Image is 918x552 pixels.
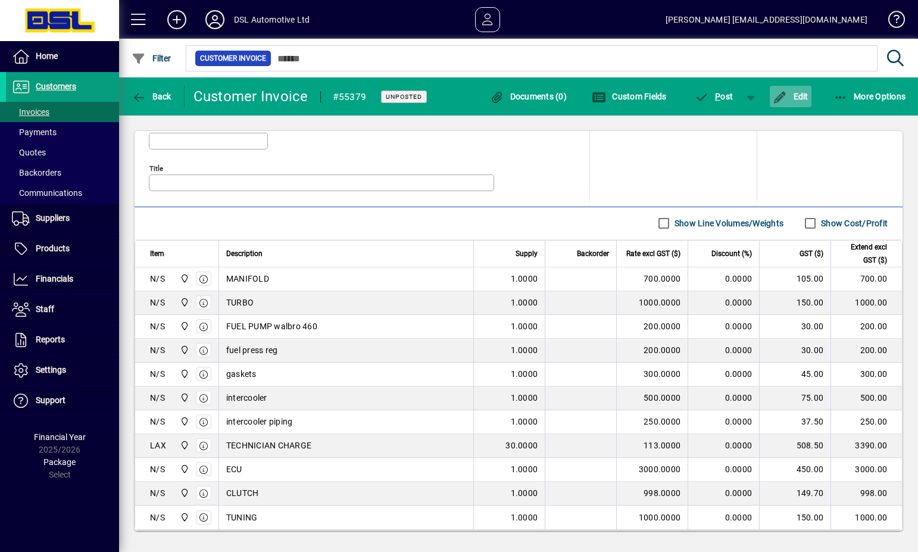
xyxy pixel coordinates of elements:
[715,92,720,101] span: P
[830,291,902,315] td: 1000.00
[226,297,254,308] span: TURBO
[36,365,66,375] span: Settings
[12,168,61,177] span: Backorders
[688,291,759,315] td: 0.0000
[177,415,191,428] span: Central
[511,416,538,428] span: 1.0000
[688,315,759,339] td: 0.0000
[6,183,119,203] a: Communications
[516,247,538,260] span: Supply
[511,273,538,285] span: 1.0000
[511,392,538,404] span: 1.0000
[132,54,171,63] span: Filter
[150,297,165,308] div: N/S
[626,247,680,260] span: Rate excl GST ($)
[12,188,82,198] span: Communications
[150,368,165,380] div: N/S
[36,335,65,344] span: Reports
[759,315,830,339] td: 30.00
[150,487,165,499] div: N/S
[177,439,191,452] span: Central
[624,297,680,308] div: 1000.0000
[6,142,119,163] a: Quotes
[226,392,267,404] span: intercooler
[688,267,759,291] td: 0.0000
[132,92,171,101] span: Back
[688,339,759,363] td: 0.0000
[511,487,538,499] span: 1.0000
[226,512,258,523] span: TUNING
[226,416,293,428] span: intercooler piping
[759,267,830,291] td: 105.00
[759,506,830,529] td: 150.00
[177,296,191,309] span: Central
[688,506,759,529] td: 0.0000
[6,355,119,385] a: Settings
[158,9,196,30] button: Add
[770,86,811,107] button: Edit
[150,416,165,428] div: N/S
[759,339,830,363] td: 30.00
[511,368,538,380] span: 1.0000
[6,295,119,325] a: Staff
[6,386,119,416] a: Support
[34,432,86,442] span: Financial Year
[150,320,165,332] div: N/S
[226,487,259,499] span: CLUTCH
[12,148,46,157] span: Quotes
[36,82,76,91] span: Customers
[511,344,538,356] span: 1.0000
[689,86,739,107] button: Post
[6,163,119,183] a: Backorders
[830,482,902,506] td: 998.00
[333,88,367,107] div: #55379
[12,127,57,137] span: Payments
[511,463,538,475] span: 1.0000
[150,247,164,260] span: Item
[759,434,830,458] td: 508.50
[577,247,609,260] span: Backorder
[226,368,257,380] span: gaskets
[36,213,70,223] span: Suppliers
[830,339,902,363] td: 200.00
[511,320,538,332] span: 1.0000
[759,291,830,315] td: 150.00
[150,463,165,475] div: N/S
[830,506,902,529] td: 1000.00
[150,273,165,285] div: N/S
[592,92,667,101] span: Custom Fields
[226,344,278,356] span: fuel press reg
[759,458,830,482] td: 450.00
[150,392,165,404] div: N/S
[666,10,867,29] div: [PERSON_NAME] [EMAIL_ADDRESS][DOMAIN_NAME]
[226,463,242,475] span: ECU
[129,86,174,107] button: Back
[6,234,119,264] a: Products
[177,367,191,381] span: Central
[759,363,830,386] td: 45.00
[688,363,759,386] td: 0.0000
[688,410,759,434] td: 0.0000
[511,297,538,308] span: 1.0000
[624,392,680,404] div: 500.0000
[386,93,422,101] span: Unposted
[226,320,317,332] span: FUEL PUMP walbro 460
[624,273,680,285] div: 700.0000
[688,386,759,410] td: 0.0000
[624,439,680,451] div: 113.0000
[624,463,680,475] div: 3000.0000
[36,274,73,283] span: Financials
[695,92,733,101] span: ost
[196,9,234,30] button: Profile
[150,439,166,451] div: LAX
[711,247,752,260] span: Discount (%)
[234,10,310,29] div: DSL Automotive Ltd
[177,272,191,285] span: Central
[150,512,165,523] div: N/S
[624,320,680,332] div: 200.0000
[36,51,58,61] span: Home
[830,434,902,458] td: 3390.00
[6,122,119,142] a: Payments
[177,463,191,476] span: Central
[36,304,54,314] span: Staff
